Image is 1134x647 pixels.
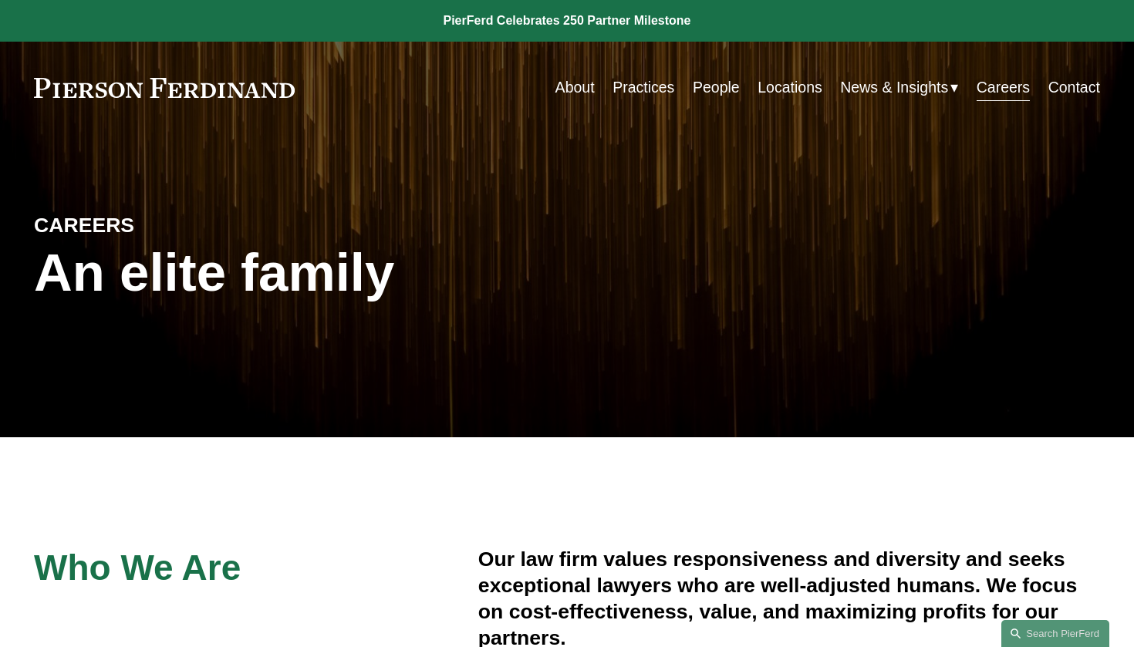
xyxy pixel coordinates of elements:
[840,72,958,103] a: folder dropdown
[1001,620,1109,647] a: Search this site
[555,72,595,103] a: About
[977,72,1030,103] a: Careers
[758,72,822,103] a: Locations
[34,213,300,239] h4: CAREERS
[34,548,241,588] span: Who We Are
[840,74,948,101] span: News & Insights
[34,243,567,304] h1: An elite family
[693,72,740,103] a: People
[1048,72,1100,103] a: Contact
[613,72,674,103] a: Practices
